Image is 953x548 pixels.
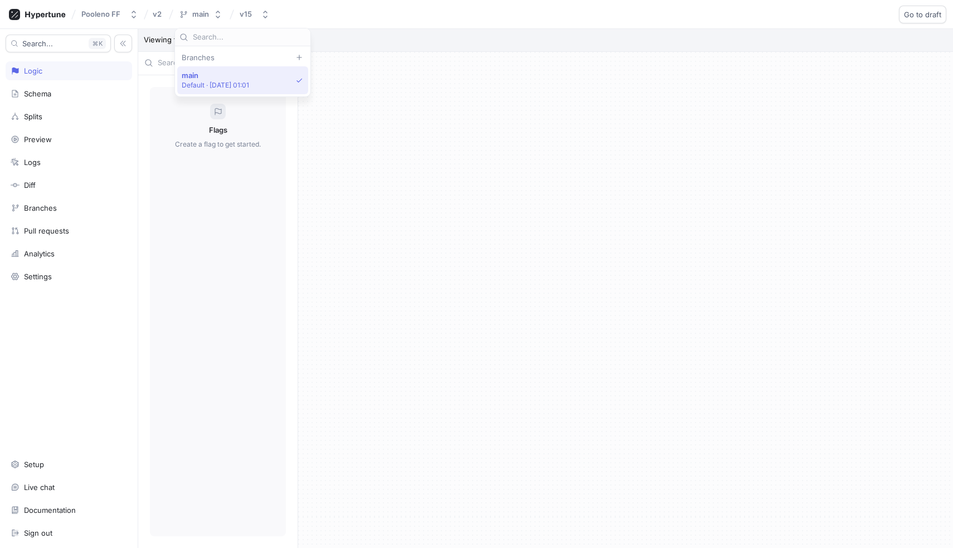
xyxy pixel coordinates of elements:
[89,38,106,49] div: K
[138,29,953,52] p: Viewing the latest commit in read-only mode.
[193,32,306,43] input: Search...
[899,6,946,23] button: Go to draft
[177,53,308,62] div: Branches
[24,89,51,98] div: Schema
[24,249,55,258] div: Analytics
[175,139,261,149] p: Create a flag to get started.
[6,501,132,520] a: Documentation
[24,272,52,281] div: Settings
[240,9,252,19] div: v15
[24,112,42,121] div: Splits
[24,135,52,144] div: Preview
[153,10,162,18] span: v2
[77,5,143,23] button: Pooleno FF
[24,506,76,515] div: Documentation
[24,66,42,75] div: Logic
[81,9,120,19] div: Pooleno FF
[22,40,53,47] span: Search...
[24,226,69,235] div: Pull requests
[24,528,52,537] div: Sign out
[174,5,227,23] button: main
[24,483,55,492] div: Live chat
[158,57,275,69] input: Search...
[24,158,41,167] div: Logs
[24,181,36,190] div: Diff
[192,9,209,19] div: main
[6,35,111,52] button: Search...K
[235,5,274,23] button: v15
[182,71,250,80] span: main
[209,125,227,136] p: Flags
[24,460,44,469] div: Setup
[182,80,250,90] p: Default ‧ [DATE] 01:01
[904,11,941,18] span: Go to draft
[24,203,57,212] div: Branches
